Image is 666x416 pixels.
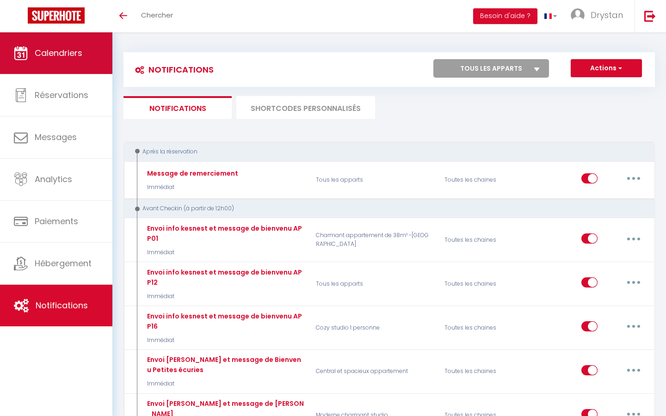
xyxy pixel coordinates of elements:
[438,223,524,257] div: Toutes les chaines
[438,166,524,193] div: Toutes les chaines
[571,59,642,78] button: Actions
[35,173,72,185] span: Analytics
[132,147,636,156] div: Après la réservation
[130,59,214,80] h3: Notifications
[473,8,537,24] button: Besoin d'aide ?
[571,8,585,22] img: ...
[35,215,78,227] span: Paiements
[145,292,304,301] p: Immédiat
[438,355,524,388] div: Toutes les chaines
[145,248,304,257] p: Immédiat
[36,300,88,311] span: Notifications
[35,89,88,101] span: Réservations
[591,9,623,21] span: Drystan
[145,168,238,178] div: Message de remerciement
[145,311,304,331] div: Envoi info kesnest et message de bienvenu APP16
[236,96,375,119] li: SHORTCODES PERSONNALISÉS
[145,355,304,375] div: Envoi [PERSON_NAME] et message de Bienvenu Petites écuries
[438,311,524,345] div: Toutes les chaines
[35,47,82,59] span: Calendriers
[310,355,438,388] p: Central et spacieux appartement
[145,223,304,244] div: Envoi info kesnest et message de bienvenu APP01
[145,379,304,388] p: Immédiat
[438,267,524,301] div: Toutes les chaines
[28,7,85,24] img: Super Booking
[35,131,77,143] span: Messages
[145,267,304,288] div: Envoi info kesnest et message de bienvenu APP12
[141,10,173,20] span: Chercher
[644,10,656,22] img: logout
[145,336,304,345] p: Immédiat
[35,257,92,269] span: Hébergement
[310,311,438,345] p: Cozy studio 1 personne
[310,223,438,257] p: Charmant appartement de 38m² -[GEOGRAPHIC_DATA]
[145,183,238,192] p: Immédiat
[627,374,659,409] iframe: Chat
[310,267,438,301] p: Tous les apparts
[310,166,438,193] p: Tous les apparts
[123,96,232,119] li: Notifications
[132,204,636,213] div: Avant Checkin (à partir de 12h00)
